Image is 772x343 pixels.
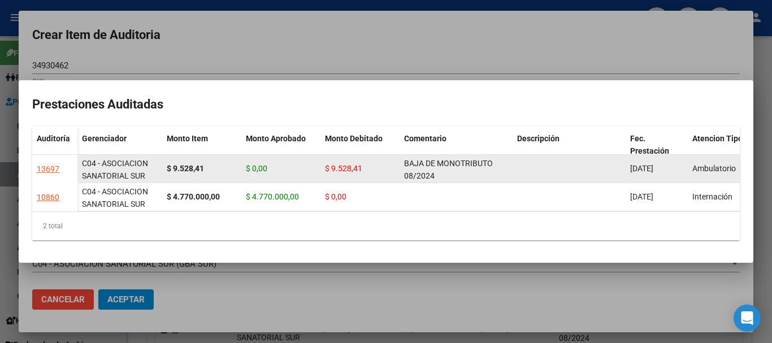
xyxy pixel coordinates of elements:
span: Comentario [404,134,446,143]
span: Ambulatorio [692,164,736,173]
strong: $ 4.770.000,00 [167,192,220,201]
span: Monto Aprobado [246,134,306,143]
h2: Prestaciones Auditadas [32,94,740,115]
span: $ 4.770.000,00 [246,192,299,201]
datatable-header-cell: Monto Item [162,127,241,174]
span: Gerenciador [82,134,127,143]
div: 10860 [37,191,59,204]
span: Atencion Tipo [692,134,743,143]
span: Fec. Prestación [630,134,669,156]
span: C04 - ASOCIACION SANATORIAL SUR (GBA SUR) [82,159,148,194]
span: Descripción [517,134,560,143]
datatable-header-cell: Monto Aprobado [241,127,320,174]
span: $ 0,00 [246,164,267,173]
div: Open Intercom Messenger [734,305,761,332]
span: $ 9.528,41 [325,164,362,173]
datatable-header-cell: Comentario [400,127,513,174]
span: Internación [692,192,732,201]
span: C04 - ASOCIACION SANATORIAL SUR (GBA SUR) [82,187,148,222]
datatable-header-cell: Atencion Tipo [688,127,750,174]
div: 2 total [32,212,740,240]
span: Monto Debitado [325,134,383,143]
span: [DATE] [630,192,653,201]
datatable-header-cell: Descripción [513,127,626,174]
datatable-header-cell: Monto Debitado [320,127,400,174]
span: [DATE] [630,164,653,173]
span: BAJA DE MONOTRIBUTO 08/2024 [404,159,493,181]
span: $ 0,00 [325,192,346,201]
datatable-header-cell: Auditoría [32,127,77,174]
datatable-header-cell: Gerenciador [77,127,162,174]
strong: $ 9.528,41 [167,164,204,173]
span: Auditoría [37,134,70,143]
span: Monto Item [167,134,208,143]
datatable-header-cell: Fec. Prestación [626,127,688,174]
div: 13697 [37,163,59,176]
